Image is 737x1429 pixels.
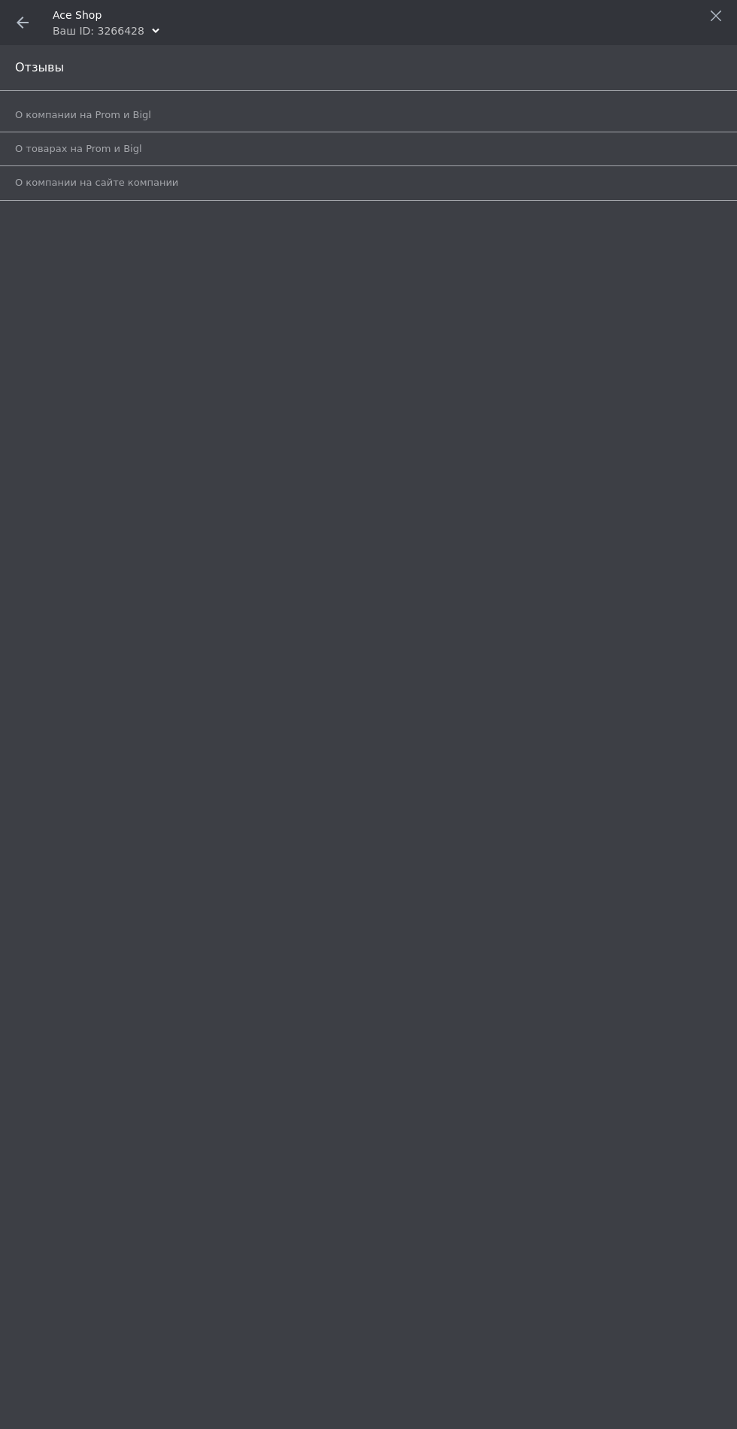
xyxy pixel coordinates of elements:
[15,102,729,128] a: О компании на Prom и Bigl
[15,108,151,122] span: О компании на Prom и Bigl
[15,176,178,190] span: О компании на сайте компании
[15,170,729,196] a: О компании на сайте компании
[15,136,729,162] a: О товарах на Prom и Bigl
[15,142,142,156] span: О товарах на Prom и Bigl
[53,23,144,38] div: Ваш ID: 3266428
